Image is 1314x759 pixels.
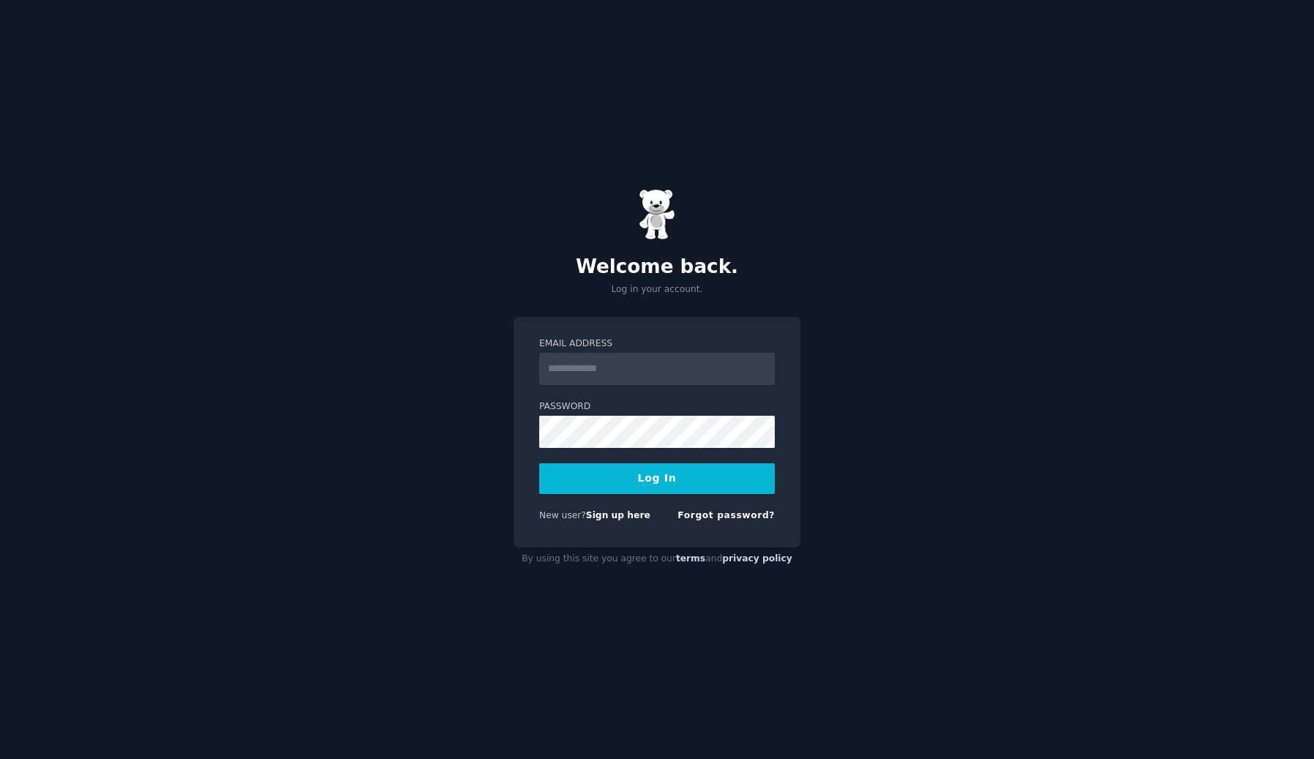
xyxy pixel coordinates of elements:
[639,189,675,240] img: Gummy Bear
[722,553,792,564] a: privacy policy
[586,510,650,520] a: Sign up here
[514,255,800,279] h2: Welcome back.
[514,547,800,571] div: By using this site you agree to our and
[539,337,775,351] label: Email Address
[677,510,775,520] a: Forgot password?
[676,553,705,564] a: terms
[539,510,586,520] span: New user?
[539,400,775,414] label: Password
[514,283,800,296] p: Log in your account.
[539,463,775,494] button: Log In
